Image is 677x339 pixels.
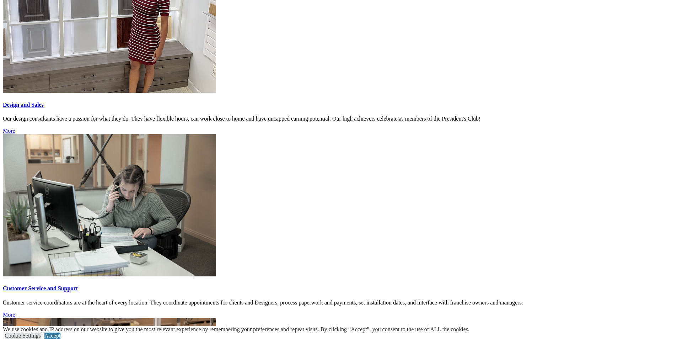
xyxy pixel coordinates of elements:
p: Customer service coordinators are at the heart of every location. They coordinate appointments fo... [3,300,674,306]
a: Cookie Settings [5,333,41,339]
div: We use cookies and IP address on our website to give you the most relevant experience by remember... [3,326,469,333]
p: Our design consultants have a passion for what they do. They have flexible hours, can work close ... [3,116,674,122]
a: Design and Sales [3,102,674,108]
img: la office person [3,134,216,276]
a: Customer Service and Support [3,285,674,292]
a: Click More to read more about the Design and Sales [3,128,15,134]
a: Click More to read more about the Customer Service and Support [3,312,15,318]
a: Accept [44,333,60,339]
